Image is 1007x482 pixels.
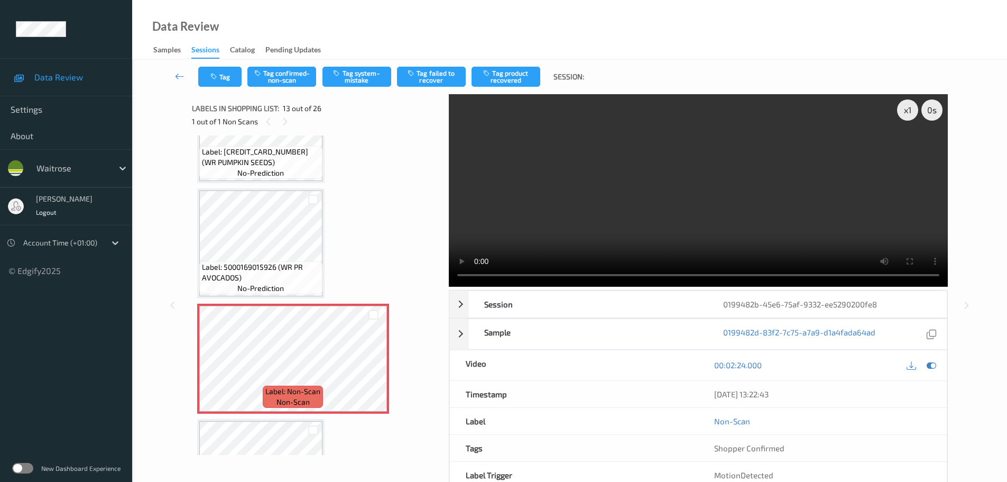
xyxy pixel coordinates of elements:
[237,283,284,294] span: no-prediction
[265,386,320,397] span: Label: Non-Scan
[449,319,947,350] div: Sample0199482d-83f2-7c75-a7a9-d1a4fada64ad
[265,43,331,58] a: Pending Updates
[247,67,316,87] button: Tag confirmed-non-scan
[921,99,943,121] div: 0 s
[276,397,310,407] span: non-scan
[322,67,391,87] button: Tag system-mistake
[192,103,279,114] span: Labels in shopping list:
[198,67,242,87] button: Tag
[468,319,707,349] div: Sample
[714,360,762,370] a: 00:02:24.000
[449,290,947,318] div: Session0199482b-45e6-75af-9332-ee5290200fe8
[265,44,321,58] div: Pending Updates
[714,443,784,453] span: Shopper Confirmed
[450,350,698,380] div: Video
[723,327,875,341] a: 0199482d-83f2-7c75-a7a9-d1a4fada64ad
[397,67,466,87] button: Tag failed to recover
[202,147,320,168] span: Label: [CREDIT_CARD_NUMBER] (WR PUMPKIN SEEDS)
[450,381,698,407] div: Timestamp
[153,43,191,58] a: Samples
[897,99,918,121] div: x 1
[450,435,698,461] div: Tags
[472,67,540,87] button: Tag product recovered
[468,291,707,317] div: Session
[192,115,441,128] div: 1 out of 1 Non Scans
[237,168,284,178] span: no-prediction
[230,44,255,58] div: Catalog
[191,43,230,59] a: Sessions
[707,291,946,317] div: 0199482b-45e6-75af-9332-ee5290200fe8
[191,44,219,59] div: Sessions
[152,21,219,32] div: Data Review
[714,389,931,399] div: [DATE] 13:22:43
[450,408,698,434] div: Label
[153,44,181,58] div: Samples
[553,71,584,82] span: Session:
[714,416,750,426] a: Non-Scan
[202,262,320,283] span: Label: 5000169015926 (WR PR AVOCADOS)
[283,103,321,114] span: 13 out of 26
[230,43,265,58] a: Catalog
